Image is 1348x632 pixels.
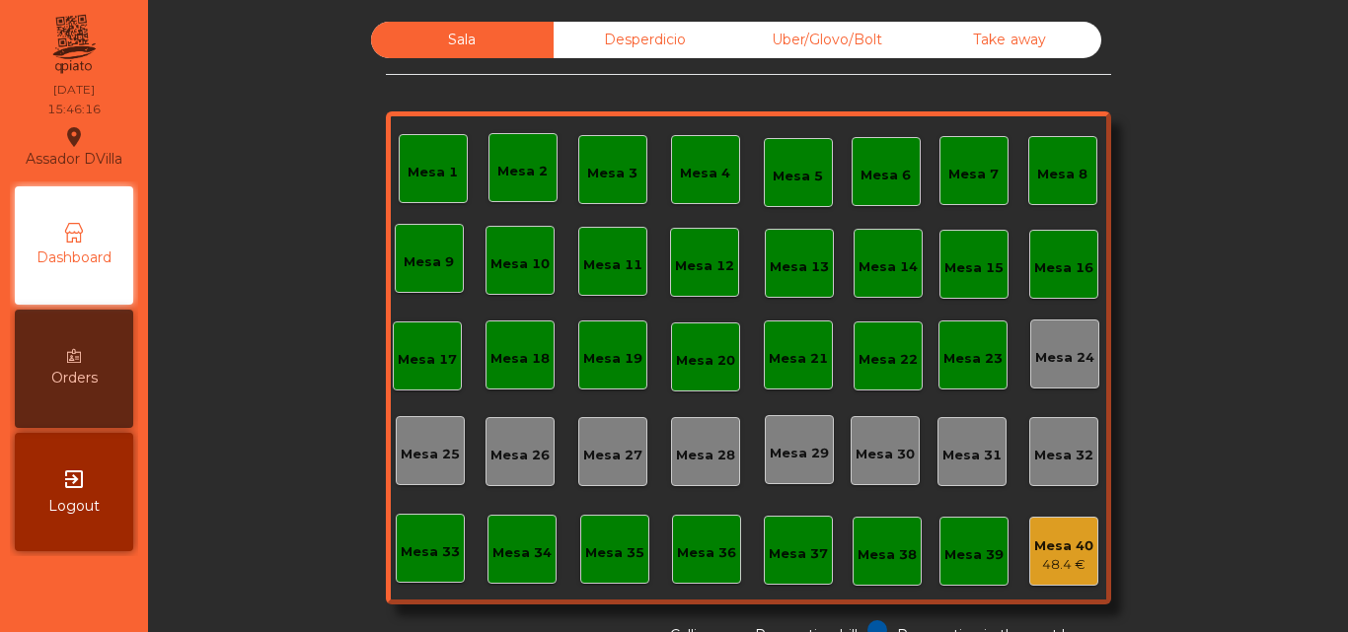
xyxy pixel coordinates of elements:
[398,350,457,370] div: Mesa 17
[490,254,550,274] div: Mesa 10
[49,10,98,79] img: qpiato
[490,349,550,369] div: Mesa 18
[492,543,552,563] div: Mesa 34
[856,445,915,464] div: Mesa 30
[554,22,736,58] div: Desperdicio
[676,351,735,371] div: Mesa 20
[944,545,1004,565] div: Mesa 39
[769,544,828,564] div: Mesa 37
[943,349,1003,369] div: Mesa 23
[585,543,644,563] div: Mesa 35
[858,545,917,565] div: Mesa 38
[408,163,458,182] div: Mesa 1
[404,252,454,272] div: Mesa 9
[677,543,736,563] div: Mesa 36
[497,162,548,181] div: Mesa 2
[770,444,829,463] div: Mesa 29
[861,166,911,185] div: Mesa 6
[62,125,86,149] i: location_on
[1034,555,1093,575] div: 48.4 €
[948,165,999,184] div: Mesa 7
[583,349,642,369] div: Mesa 19
[859,257,918,277] div: Mesa 14
[769,349,828,369] div: Mesa 21
[944,258,1004,278] div: Mesa 15
[1034,446,1093,465] div: Mesa 32
[1035,348,1094,368] div: Mesa 24
[773,167,823,186] div: Mesa 5
[859,350,918,370] div: Mesa 22
[26,122,122,172] div: Assador DVilla
[675,256,734,276] div: Mesa 12
[676,446,735,465] div: Mesa 28
[37,247,112,268] span: Dashboard
[62,467,86,491] i: exit_to_app
[770,257,829,277] div: Mesa 13
[919,22,1101,58] div: Take away
[401,542,460,562] div: Mesa 33
[1037,165,1087,184] div: Mesa 8
[587,164,637,183] div: Mesa 3
[401,445,460,464] div: Mesa 25
[53,81,95,99] div: [DATE]
[736,22,919,58] div: Uber/Glovo/Bolt
[1034,536,1093,556] div: Mesa 40
[48,496,100,517] span: Logout
[583,446,642,465] div: Mesa 27
[680,164,730,183] div: Mesa 4
[1034,258,1093,278] div: Mesa 16
[942,446,1002,465] div: Mesa 31
[490,446,550,465] div: Mesa 26
[583,255,642,275] div: Mesa 11
[51,368,98,388] span: Orders
[371,22,554,58] div: Sala
[47,101,101,118] div: 15:46:16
